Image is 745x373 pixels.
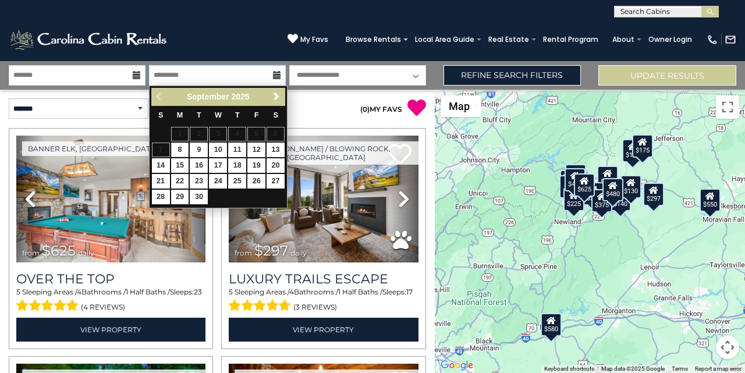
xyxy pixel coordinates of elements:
span: $625 [42,242,76,259]
button: Keyboard shortcuts [544,365,594,373]
span: from [22,248,40,257]
img: White-1-2.png [9,28,170,51]
span: Thursday [235,111,240,119]
div: $175 [632,134,653,157]
span: (4 reviews) [81,300,125,315]
a: 13 [267,143,285,157]
span: Saturday [273,111,278,119]
span: Next [272,92,281,101]
a: My Favs [288,33,328,45]
a: 15 [171,158,189,173]
a: 23 [190,174,208,189]
a: 12 [247,143,265,157]
span: Monday [177,111,183,119]
a: 21 [152,174,170,189]
span: 0 [363,105,367,113]
a: 29 [171,190,189,204]
div: $130 [620,175,641,198]
a: 18 [228,158,246,173]
a: Report a map error [695,365,742,372]
a: View Property [229,318,418,342]
span: daily [78,248,94,257]
a: 17 [209,158,227,173]
a: 10 [209,143,227,157]
div: $349 [597,166,618,189]
span: ( ) [360,105,370,113]
img: mail-regular-white.png [725,34,736,45]
button: Map camera controls [716,336,739,359]
div: $175 [622,139,643,162]
button: Change map style [441,95,481,117]
a: View Property [16,318,205,342]
div: $425 [565,168,586,191]
span: My Favs [300,34,328,45]
span: 5 [16,287,20,296]
span: 1 Half Baths / [126,287,170,296]
a: Owner Login [643,31,698,48]
div: $550 [700,188,721,211]
a: 19 [247,158,265,173]
a: Open this area in Google Maps (opens a new window) [438,358,476,373]
span: 2025 [231,92,249,101]
a: [PERSON_NAME] / Blowing Rock, [GEOGRAPHIC_DATA] [235,141,418,165]
div: Sleeping Areas / Bathrooms / Sleeps: [229,287,418,315]
a: 16 [190,158,208,173]
span: 5 [229,287,233,296]
a: (0)MY FAVS [360,105,402,113]
div: $625 [574,173,595,197]
div: $140 [610,187,631,211]
a: 14 [152,158,170,173]
a: Real Estate [483,31,535,48]
h3: Over The Top [16,271,205,287]
button: Toggle fullscreen view [716,95,739,119]
span: 17 [406,287,413,296]
span: from [235,248,252,257]
div: $225 [564,188,585,211]
span: 1 Half Baths / [338,287,382,296]
div: $375 [592,189,613,212]
span: (3 reviews) [293,300,337,315]
span: 23 [194,287,202,296]
span: Sunday [158,111,163,119]
span: Map [449,100,470,112]
a: 25 [228,174,246,189]
a: About [606,31,640,48]
a: 28 [152,190,170,204]
div: $480 [602,177,623,201]
a: Next [269,90,284,104]
div: $125 [565,164,586,187]
span: Wednesday [215,111,222,119]
img: thumbnail_167587915.jpeg [16,136,205,262]
a: 24 [209,174,227,189]
img: Google [438,358,476,373]
a: 30 [190,190,208,204]
span: Map data ©2025 Google [601,365,665,372]
div: $297 [644,183,665,206]
a: 20 [267,158,285,173]
span: 4 [289,287,294,296]
a: 9 [190,143,208,157]
span: $297 [254,242,288,259]
span: Tuesday [197,111,201,119]
a: Browse Rentals [340,31,407,48]
a: Banner Elk, [GEOGRAPHIC_DATA] [22,141,164,156]
div: Sleeping Areas / Bathrooms / Sleeps: [16,287,205,315]
a: Luxury Trails Escape [229,271,418,287]
span: Friday [254,111,259,119]
img: thumbnail_168695581.jpeg [229,136,418,262]
a: 8 [171,143,189,157]
a: 11 [228,143,246,157]
div: $580 [541,312,562,336]
span: September [187,92,229,101]
a: Refine Search Filters [444,65,581,86]
a: Rental Program [537,31,604,48]
a: 22 [171,174,189,189]
a: 27 [267,174,285,189]
a: Local Area Guide [409,31,480,48]
a: Terms (opens in new tab) [672,365,688,372]
a: 26 [247,174,265,189]
div: $230 [560,175,581,198]
span: daily [290,248,307,257]
span: 4 [77,287,81,296]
